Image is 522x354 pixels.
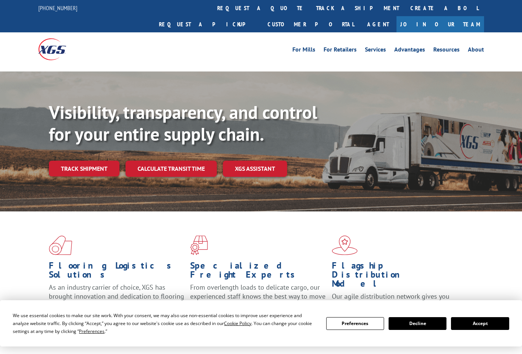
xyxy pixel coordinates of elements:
[13,311,317,335] div: We use essential cookies to make our site work. With your consent, we may also use non-essential ...
[332,235,358,255] img: xgs-icon-flagship-distribution-model-red
[153,16,262,32] a: Request a pickup
[49,100,317,146] b: Visibility, transparency, and control for your entire supply chain.
[332,292,449,319] span: Our agile distribution network gives you nationwide inventory management on demand.
[396,16,484,32] a: Join Our Team
[190,283,326,316] p: From overlength loads to delicate cargo, our experienced staff knows the best way to move your fr...
[126,161,217,177] a: Calculate transit time
[360,16,396,32] a: Agent
[223,161,287,177] a: XGS ASSISTANT
[324,47,357,55] a: For Retailers
[190,235,208,255] img: xgs-icon-focused-on-flooring-red
[262,16,360,32] a: Customer Portal
[433,47,460,55] a: Resources
[468,47,484,55] a: About
[292,47,315,55] a: For Mills
[49,161,120,176] a: Track shipment
[38,4,77,12] a: [PHONE_NUMBER]
[224,320,251,327] span: Cookie Policy
[332,261,468,292] h1: Flagship Distribution Model
[326,317,384,330] button: Preferences
[79,328,104,334] span: Preferences
[451,317,509,330] button: Accept
[190,261,326,283] h1: Specialized Freight Experts
[365,47,386,55] a: Services
[49,235,72,255] img: xgs-icon-total-supply-chain-intelligence-red
[49,261,185,283] h1: Flooring Logistics Solutions
[389,317,446,330] button: Decline
[49,283,184,310] span: As an industry carrier of choice, XGS has brought innovation and dedication to flooring logistics...
[394,47,425,55] a: Advantages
